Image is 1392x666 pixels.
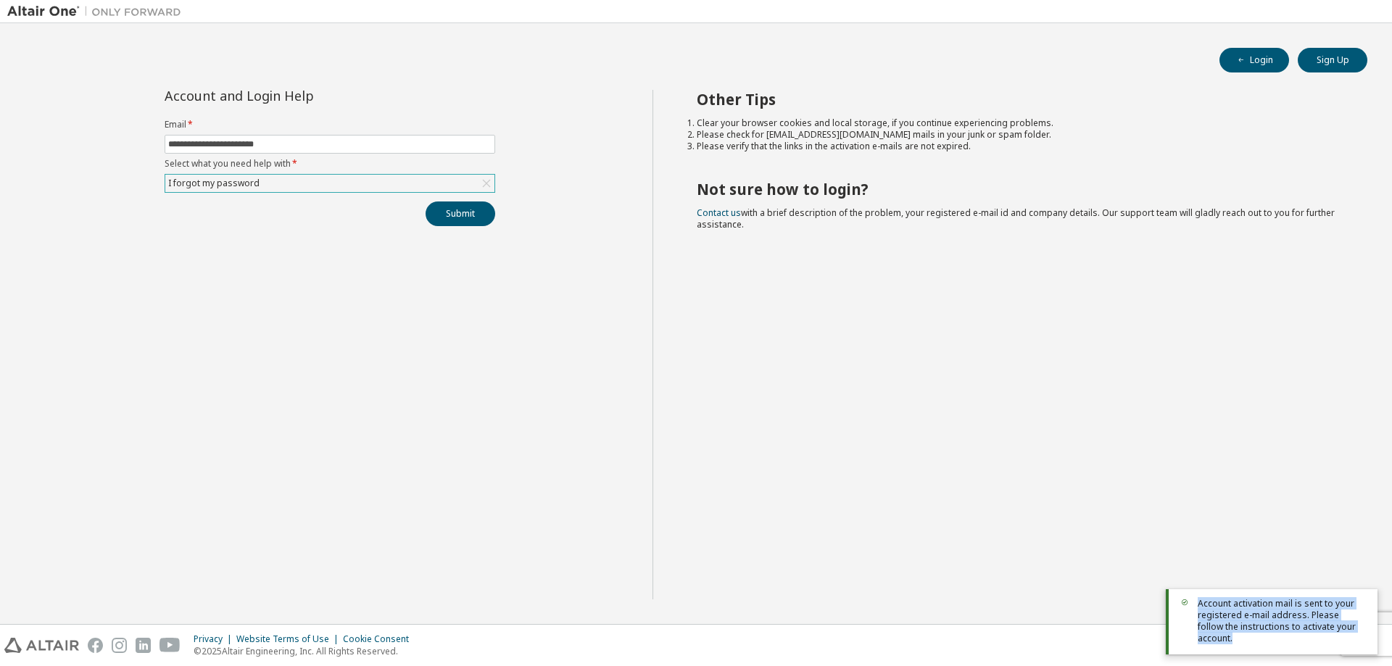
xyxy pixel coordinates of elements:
[1198,598,1366,644] span: Account activation mail is sent to your registered e-mail address. Please follow the instructions...
[697,117,1342,129] li: Clear your browser cookies and local storage, if you continue experiencing problems.
[112,638,127,653] img: instagram.svg
[165,175,494,192] div: I forgot my password
[236,633,343,645] div: Website Terms of Use
[343,633,418,645] div: Cookie Consent
[165,90,429,101] div: Account and Login Help
[697,129,1342,141] li: Please check for [EMAIL_ADDRESS][DOMAIN_NAME] mails in your junk or spam folder.
[166,175,262,191] div: I forgot my password
[136,638,151,653] img: linkedin.svg
[88,638,103,653] img: facebook.svg
[697,207,1335,230] span: with a brief description of the problem, your registered e-mail id and company details. Our suppo...
[697,90,1342,109] h2: Other Tips
[4,638,79,653] img: altair_logo.svg
[194,633,236,645] div: Privacy
[165,119,495,130] label: Email
[1298,48,1367,72] button: Sign Up
[1219,48,1289,72] button: Login
[697,141,1342,152] li: Please verify that the links in the activation e-mails are not expired.
[426,201,495,226] button: Submit
[697,180,1342,199] h2: Not sure how to login?
[697,207,741,219] a: Contact us
[165,158,495,170] label: Select what you need help with
[194,645,418,657] p: © 2025 Altair Engineering, Inc. All Rights Reserved.
[159,638,181,653] img: youtube.svg
[7,4,188,19] img: Altair One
